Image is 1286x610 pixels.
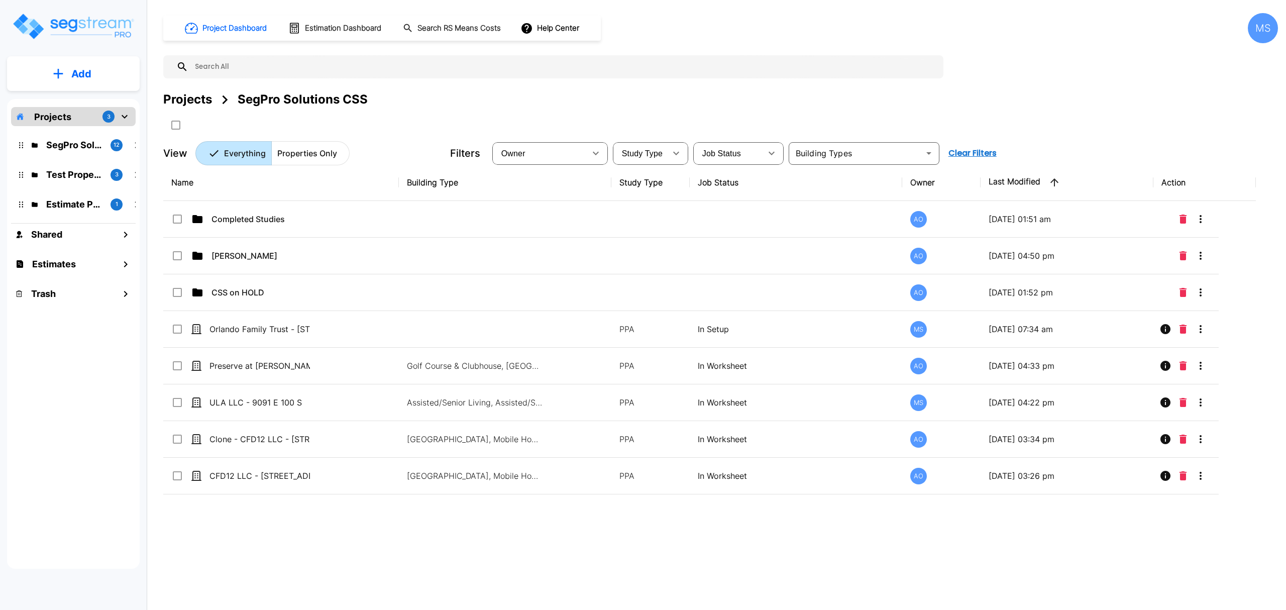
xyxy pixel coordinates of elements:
[209,360,310,372] p: Preserve at [PERSON_NAME][GEOGRAPHIC_DATA], LLC - [STREET_ADDRESS]
[209,323,310,335] p: Orlando Family Trust - [STREET_ADDRESS]
[1175,392,1191,413] button: Delete
[211,213,312,225] p: Completed Studies
[209,396,310,409] p: ULA LLC - 9091 E 100 S
[989,470,1145,482] p: [DATE] 03:26 pm
[450,146,480,161] p: Filters
[1175,246,1191,266] button: Delete
[989,433,1145,445] p: [DATE] 03:34 pm
[181,17,272,39] button: Project Dashboard
[619,396,682,409] p: PPA
[698,323,894,335] p: In Setup
[46,138,102,152] p: SegPro Solutions CSS
[698,433,894,445] p: In Worksheet
[195,141,272,165] button: Everything
[1155,429,1175,449] button: Info
[1175,356,1191,376] button: Delete
[702,149,741,158] span: Job Status
[407,470,543,482] p: [GEOGRAPHIC_DATA], Mobile Home Park Site
[31,287,56,300] h1: Trash
[611,164,690,201] th: Study Type
[115,170,119,179] p: 3
[902,164,981,201] th: Owner
[501,149,525,158] span: Owner
[12,12,135,41] img: Logo
[1153,164,1255,201] th: Action
[695,139,762,167] div: Select
[224,147,266,159] p: Everything
[116,200,118,209] p: 1
[1248,13,1278,43] div: MS
[619,470,682,482] p: PPA
[1175,429,1191,449] button: Delete
[910,211,927,228] div: AO
[1175,282,1191,302] button: Delete
[792,146,920,160] input: Building Types
[209,433,310,445] p: Clone - CFD12 LLC - [STREET_ADDRESS]
[46,168,102,181] p: Test Property Folder
[284,18,387,39] button: Estimation Dashboard
[1191,429,1211,449] button: More-Options
[407,396,543,409] p: Assisted/Senior Living, Assisted/Senior Living Site
[619,360,682,372] p: PPA
[989,250,1145,262] p: [DATE] 04:50 pm
[1175,466,1191,486] button: Delete
[195,141,350,165] div: Platform
[188,55,938,78] input: Search All
[622,149,663,158] span: Study Type
[989,360,1145,372] p: [DATE] 04:33 pm
[1175,319,1191,339] button: Delete
[698,360,894,372] p: In Worksheet
[271,141,350,165] button: Properties Only
[910,284,927,301] div: AO
[71,66,91,81] p: Add
[277,147,337,159] p: Properties Only
[922,146,936,160] button: Open
[1191,319,1211,339] button: More-Options
[989,323,1145,335] p: [DATE] 07:34 am
[1155,319,1175,339] button: Info
[211,250,312,262] p: [PERSON_NAME]
[910,431,927,448] div: AO
[34,110,71,124] p: Projects
[209,470,310,482] p: CFD12 LLC - [STREET_ADDRESS]
[114,141,120,149] p: 12
[166,115,186,135] button: SelectAll
[989,286,1145,298] p: [DATE] 01:52 pm
[989,396,1145,409] p: [DATE] 04:22 pm
[46,197,102,211] p: Estimate Property
[910,358,927,374] div: AO
[238,90,368,109] div: SegPro Solutions CSS
[1155,392,1175,413] button: Info
[981,164,1153,201] th: Last Modified
[417,23,501,34] h1: Search RS Means Costs
[615,139,666,167] div: Select
[910,394,927,411] div: MS
[163,146,187,161] p: View
[518,19,583,38] button: Help Center
[7,59,140,88] button: Add
[944,143,1001,163] button: Clear Filters
[163,164,399,201] th: Name
[619,323,682,335] p: PPA
[107,113,111,121] p: 3
[910,321,927,338] div: MS
[910,248,927,264] div: AO
[305,23,381,34] h1: Estimation Dashboard
[698,470,894,482] p: In Worksheet
[1175,209,1191,229] button: Delete
[32,257,76,271] h1: Estimates
[989,213,1145,225] p: [DATE] 01:51 am
[690,164,902,201] th: Job Status
[31,228,62,241] h1: Shared
[1155,466,1175,486] button: Info
[1155,356,1175,376] button: Info
[1191,246,1211,266] button: More-Options
[494,139,586,167] div: Select
[1191,392,1211,413] button: More-Options
[1191,209,1211,229] button: More-Options
[399,164,611,201] th: Building Type
[619,433,682,445] p: PPA
[1191,356,1211,376] button: More-Options
[407,433,543,445] p: [GEOGRAPHIC_DATA], Mobile Home Park Site
[1191,282,1211,302] button: More-Options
